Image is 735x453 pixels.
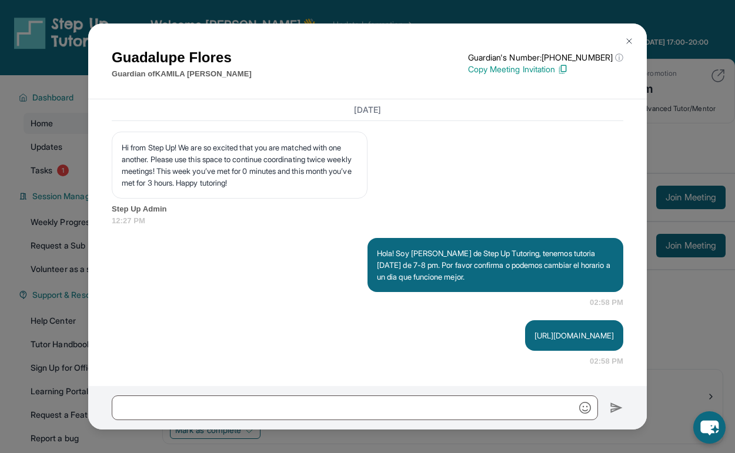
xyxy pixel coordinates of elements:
p: Hola! Soy [PERSON_NAME] de Step Up Tutoring, tenemos tutoria [DATE] de 7-8 pm. Por favor confirma... [377,247,614,283]
span: Step Up Admin [112,203,623,215]
h1: Guadalupe Flores [112,47,252,68]
h3: [DATE] [112,104,623,116]
p: Hi from Step Up! We are so excited that you are matched with one another. Please use this space t... [122,142,358,189]
img: Close Icon [624,36,634,46]
span: 02:58 PM [590,355,623,367]
span: 12:27 PM [112,215,623,227]
p: Guardian's Number: [PHONE_NUMBER] [468,52,623,63]
p: Copy Meeting Invitation [468,63,623,75]
img: Emoji [579,402,591,414]
img: Copy Icon [557,64,568,75]
button: chat-button [693,411,726,444]
span: ⓘ [615,52,623,63]
p: [URL][DOMAIN_NAME] [534,330,614,341]
img: Send icon [610,401,623,415]
p: Guardian of KAMILA [PERSON_NAME] [112,68,252,80]
span: 02:58 PM [590,297,623,308]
